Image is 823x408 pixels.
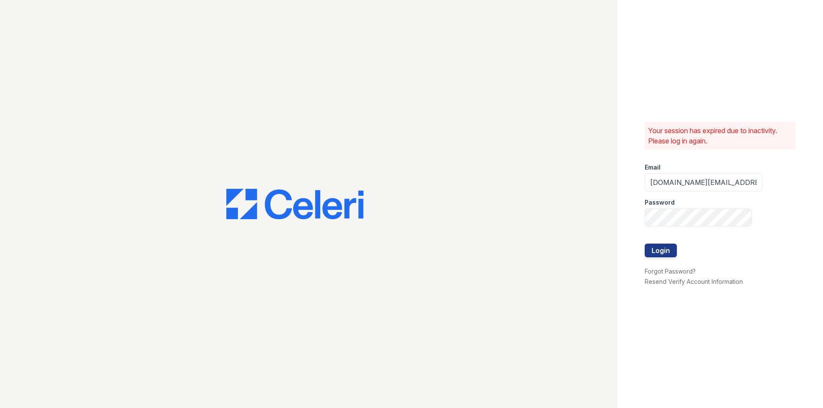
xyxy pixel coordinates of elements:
[645,163,661,172] label: Email
[648,125,792,146] p: Your session has expired due to inactivity. Please log in again.
[226,189,363,220] img: CE_Logo_Blue-a8612792a0a2168367f1c8372b55b34899dd931a85d93a1a3d3e32e68fde9ad4.png
[645,198,675,207] label: Password
[645,278,743,285] a: Resend Verify Account Information
[645,268,696,275] a: Forgot Password?
[645,244,677,257] button: Login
